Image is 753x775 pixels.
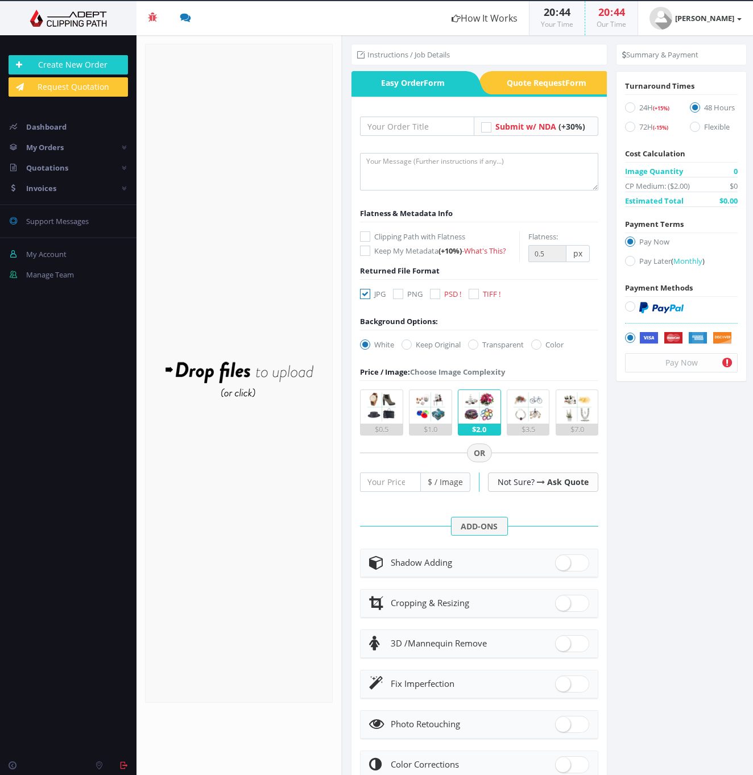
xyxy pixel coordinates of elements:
img: PayPal [639,302,684,313]
label: Flexible [690,121,738,136]
div: $1.0 [409,424,451,435]
img: 4.png [511,390,545,424]
div: $7.0 [556,424,598,435]
span: PSD ! [444,289,461,299]
span: Cost Calculation [625,148,685,159]
span: $0 [730,180,738,192]
span: 20 [598,5,610,19]
span: Invoices [26,183,56,193]
span: Fix Imperfection [391,678,454,689]
span: 0 [734,165,738,177]
li: Summary & Payment [622,49,698,60]
a: How It Works [440,1,529,35]
div: $2.0 [458,424,500,435]
label: Color [531,339,564,350]
label: Clipping Path with Flatness [360,231,519,242]
a: (Monthly) [671,256,705,266]
label: Pay Later [625,255,738,271]
label: Keep My Metadata - [360,245,519,256]
span: Quote Request [494,71,607,94]
span: Shadow Adding [391,557,452,568]
span: (+30%) [558,121,585,132]
li: Instructions / Job Details [357,49,450,60]
a: (+15%) [653,102,669,113]
label: Keep Original [402,339,461,350]
span: (-15%) [653,124,668,131]
img: Adept Graphics [9,10,128,27]
span: 44 [559,5,570,19]
a: Request Quotation [9,77,128,97]
span: 20 [544,5,555,19]
span: (+15%) [653,105,669,112]
span: Cropping & Resizing [391,597,469,608]
span: (+10%) [438,246,462,256]
i: Form [565,77,586,88]
span: My Orders [26,142,64,152]
span: Monthly [673,256,702,266]
label: White [360,339,394,350]
span: Support Messages [26,216,89,226]
span: $ / Image [421,473,470,492]
input: Your Price [360,473,421,492]
img: 5.png [560,390,594,424]
label: Flatness: [528,231,558,242]
span: Payment Methods [625,283,693,293]
span: Manage Team [26,270,74,280]
span: ADD-ONS [451,517,508,536]
span: Image Quantity [625,165,683,177]
span: Dashboard [26,122,67,132]
div: Background Options: [360,316,438,327]
span: Not Sure? [498,476,535,487]
span: 44 [614,5,625,19]
label: 72H [625,121,673,136]
span: $0.00 [719,195,738,206]
label: Transparent [468,339,524,350]
span: Photo Retouching [391,718,460,730]
span: Easy Order [351,71,465,94]
a: (-15%) [653,122,668,132]
label: JPG [360,288,386,300]
span: Returned File Format [360,266,440,276]
span: px [566,245,590,262]
img: 2.png [414,390,448,424]
span: Submit w/ NDA [495,121,556,132]
span: : [555,5,559,19]
span: : [610,5,614,19]
input: Your Order Title [360,117,474,136]
div: $0.5 [361,424,402,435]
label: PNG [393,288,423,300]
label: 48 Hours [690,102,738,117]
small: Your Time [541,19,573,29]
label: 24H [625,102,673,117]
span: Quotations [26,163,68,173]
span: Estimated Total [625,195,684,206]
div: $3.5 [507,424,549,435]
a: Ask Quote [547,476,589,487]
span: My Account [26,249,67,259]
a: Submit w/ NDA (+30%) [495,121,585,132]
span: Payment Terms [625,219,684,229]
span: Turnaround Times [625,81,694,91]
a: [PERSON_NAME] [638,1,753,35]
a: Quote RequestForm [494,71,607,94]
small: Our Time [597,19,626,29]
span: TIFF ! [483,289,500,299]
span: CP Medium: ($2.00) [625,180,690,192]
span: Price / Image: [360,367,410,377]
img: Securely by Stripe [639,332,732,345]
a: Easy OrderForm [351,71,465,94]
span: 3D / [391,637,408,649]
span: Flatness & Metadata Info [360,208,453,218]
span: Mannequin Remove [391,637,487,649]
a: Create New Order [9,55,128,74]
strong: [PERSON_NAME] [675,13,734,23]
label: Pay Now [625,236,738,251]
span: OR [467,444,492,463]
img: 1.png [365,390,399,424]
img: user_default.jpg [649,7,672,30]
span: Color Corrections [391,759,459,770]
a: What's This? [464,246,506,256]
i: Form [424,77,445,88]
img: 3.png [462,390,496,424]
div: Choose Image Complexity [360,366,505,378]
